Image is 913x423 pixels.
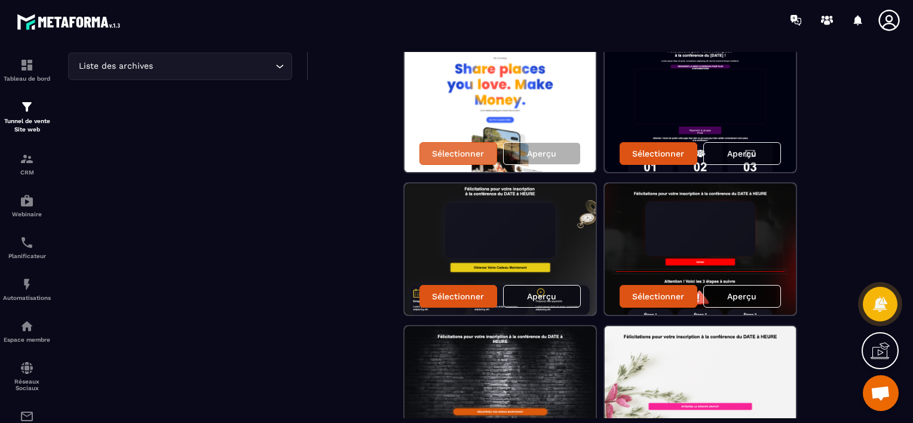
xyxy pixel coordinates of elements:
[20,194,34,208] img: automations
[3,75,51,82] p: Tableau de bord
[727,149,756,158] p: Aperçu
[3,352,51,400] a: social-networksocial-networkRéseaux Sociaux
[3,169,51,176] p: CRM
[3,91,51,143] a: formationformationTunnel de vente Site web
[20,152,34,166] img: formation
[20,100,34,114] img: formation
[3,268,51,310] a: automationsautomationsAutomatisations
[20,277,34,292] img: automations
[3,185,51,226] a: automationsautomationsWebinaire
[3,295,51,301] p: Automatisations
[3,211,51,217] p: Webinaire
[632,292,684,301] p: Sélectionner
[3,49,51,91] a: formationformationTableau de bord
[432,292,484,301] p: Sélectionner
[3,226,51,268] a: schedulerschedulerPlanificateur
[17,11,124,33] img: logo
[155,60,272,73] input: Search for option
[20,361,34,375] img: social-network
[68,53,292,80] div: Search for option
[405,183,596,315] img: image
[76,60,155,73] span: Liste des archives
[3,143,51,185] a: formationformationCRM
[527,149,556,158] p: Aperçu
[20,319,34,333] img: automations
[3,117,51,134] p: Tunnel de vente Site web
[605,41,796,172] img: image
[3,336,51,343] p: Espace membre
[863,375,899,411] div: Ouvrir le chat
[3,253,51,259] p: Planificateur
[605,183,796,315] img: image
[632,149,684,158] p: Sélectionner
[432,149,484,158] p: Sélectionner
[20,58,34,72] img: formation
[527,292,556,301] p: Aperçu
[3,310,51,352] a: automationsautomationsEspace membre
[3,378,51,391] p: Réseaux Sociaux
[405,41,596,172] img: image
[727,292,756,301] p: Aperçu
[20,235,34,250] img: scheduler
